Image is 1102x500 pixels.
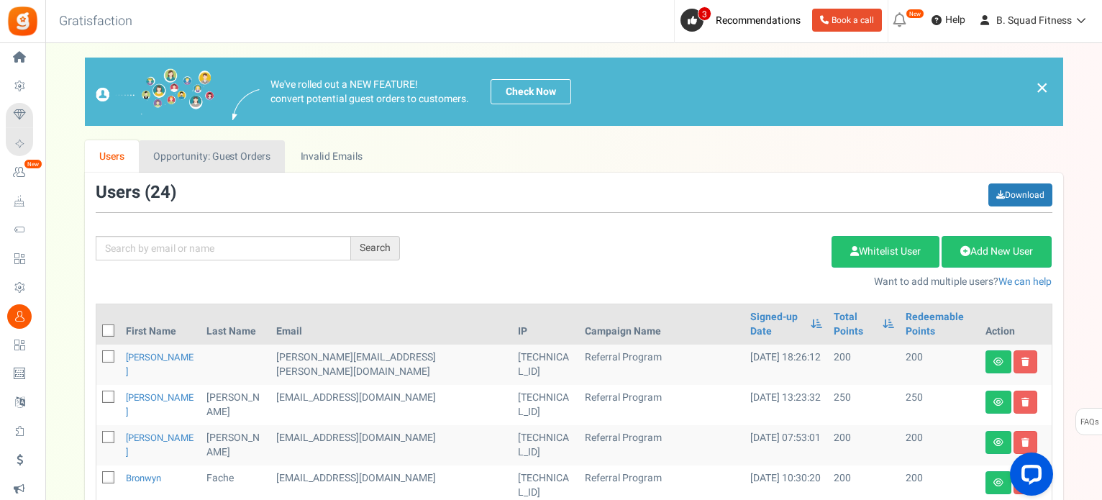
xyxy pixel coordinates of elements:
a: Bronwyn [126,471,161,485]
td: [PERSON_NAME] [201,385,270,425]
i: View details [993,478,1003,487]
th: Email [270,304,512,345]
span: B. Squad Fitness [996,13,1072,28]
a: [PERSON_NAME] [126,431,193,459]
th: Last Name [201,304,270,345]
th: Campaign Name [579,304,744,345]
td: 200 [900,425,979,465]
i: View details [993,438,1003,447]
td: customer [270,345,512,385]
td: [TECHNICAL_ID] [512,425,579,465]
td: [DATE] 13:23:32 [744,385,828,425]
h3: Gratisfaction [43,7,148,36]
td: [PERSON_NAME] [201,425,270,465]
em: New [906,9,924,19]
a: Check Now [491,79,571,104]
td: Referral Program [579,425,744,465]
a: Download [988,183,1052,206]
span: 24 [150,180,170,205]
th: First Name [120,304,201,345]
p: We've rolled out a NEW FEATURE! convert potential guest orders to customers. [270,78,469,106]
i: Delete user [1021,438,1029,447]
i: Delete user [1021,358,1029,366]
td: [TECHNICAL_ID] [512,345,579,385]
td: Referral Program [579,345,744,385]
a: × [1036,79,1049,96]
h3: Users ( ) [96,183,176,202]
span: Help [942,13,965,27]
a: New [6,160,39,185]
span: Recommendations [716,13,801,28]
img: images [232,89,260,120]
img: images [96,68,214,115]
a: Opportunity: Guest Orders [139,140,285,173]
a: Signed-up Date [750,310,803,339]
div: Search [351,236,400,260]
td: 250 [900,385,979,425]
img: Gratisfaction [6,5,39,37]
a: We can help [998,274,1052,289]
td: [TECHNICAL_ID] [512,385,579,425]
td: 200 [828,425,900,465]
a: Redeemable Points [906,310,973,339]
em: New [24,159,42,169]
a: Users [85,140,140,173]
input: Search by email or name [96,236,351,260]
td: 200 [900,345,979,385]
td: 200 [828,345,900,385]
i: View details [993,398,1003,406]
a: Whitelist User [832,236,939,268]
span: FAQs [1080,409,1099,436]
a: [PERSON_NAME] [126,391,193,419]
a: 3 Recommendations [680,9,806,32]
p: Want to add multiple users? [422,275,1052,289]
td: customer [270,385,512,425]
a: [PERSON_NAME] [126,350,193,378]
td: customer [270,425,512,465]
th: Action [980,304,1052,345]
a: Book a call [812,9,882,32]
td: 250 [828,385,900,425]
td: Referral Program [579,385,744,425]
td: [DATE] 07:53:01 [744,425,828,465]
span: 3 [698,6,711,21]
a: Add New User [942,236,1052,268]
i: View details [993,358,1003,366]
a: Invalid Emails [286,140,377,173]
th: IP [512,304,579,345]
a: Help [926,9,971,32]
i: Delete user [1021,398,1029,406]
td: [DATE] 18:26:12 [744,345,828,385]
a: Total Points [834,310,875,339]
